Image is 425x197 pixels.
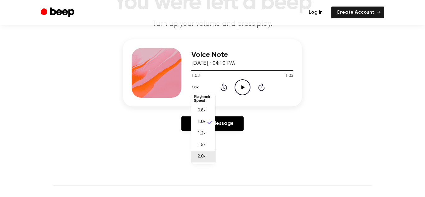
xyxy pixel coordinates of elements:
[304,7,328,18] a: Log in
[191,92,215,105] li: Playback Speed
[198,142,205,148] span: 1.5x
[198,130,205,137] span: 1.2x
[191,51,293,59] h3: Voice Note
[331,7,384,18] a: Create Account
[198,107,205,114] span: 0.8x
[191,94,215,164] ul: 1.0x
[191,61,235,66] span: [DATE] · 04:10 PM
[41,7,76,19] a: Beep
[198,119,205,125] span: 1.0x
[191,82,201,93] button: 1.0x
[191,73,199,79] span: 1:03
[198,153,205,160] span: 2.0x
[285,73,293,79] span: 1:03
[181,116,244,131] a: Reply to Message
